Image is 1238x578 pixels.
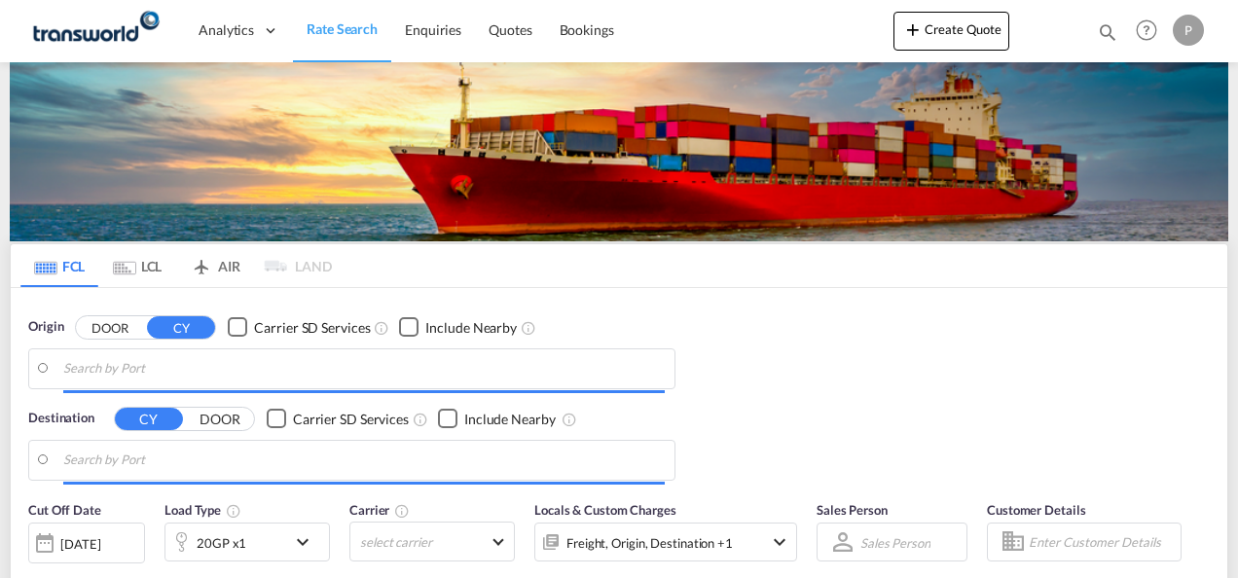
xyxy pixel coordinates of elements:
[464,410,556,429] div: Include Nearby
[1130,14,1163,47] span: Help
[560,21,614,38] span: Bookings
[10,62,1228,241] img: LCL+%26+FCL+BACKGROUND.png
[987,502,1085,518] span: Customer Details
[438,409,556,429] md-checkbox: Checkbox No Ink
[534,502,676,518] span: Locals & Custom Charges
[566,529,733,557] div: Freight Origin Destination Factory Stuffing
[562,412,577,427] md-icon: Unchecked: Ignores neighbouring ports when fetching rates.Checked : Includes neighbouring ports w...
[413,412,428,427] md-icon: Unchecked: Search for CY (Container Yard) services for all selected carriers.Checked : Search for...
[29,9,161,53] img: f753ae806dec11f0841701cdfdf085c0.png
[115,408,183,430] button: CY
[228,317,370,338] md-checkbox: Checkbox No Ink
[20,244,98,287] md-tab-item: FCL
[425,318,517,338] div: Include Nearby
[521,320,536,336] md-icon: Unchecked: Ignores neighbouring ports when fetching rates.Checked : Includes neighbouring ports w...
[28,523,145,563] div: [DATE]
[893,12,1009,51] button: icon-plus 400-fgCreate Quote
[176,244,254,287] md-tab-item: AIR
[20,244,332,287] md-pagination-wrapper: Use the left and right arrow keys to navigate between tabs
[190,255,213,270] md-icon: icon-airplane
[1097,21,1118,43] md-icon: icon-magnify
[534,523,797,561] div: Freight Origin Destination Factory Stuffingicon-chevron-down
[1130,14,1173,49] div: Help
[489,21,531,38] span: Quotes
[186,408,254,430] button: DOOR
[164,502,241,518] span: Load Type
[63,446,665,475] input: Search by Port
[405,21,461,38] span: Enquiries
[199,20,254,40] span: Analytics
[28,409,94,428] span: Destination
[197,529,246,557] div: 20GP x1
[1173,15,1204,46] div: P
[293,410,409,429] div: Carrier SD Services
[63,354,665,383] input: Search by Port
[307,20,378,37] span: Rate Search
[901,18,925,41] md-icon: icon-plus 400-fg
[147,316,215,339] button: CY
[254,318,370,338] div: Carrier SD Services
[349,502,410,518] span: Carrier
[76,316,144,339] button: DOOR
[374,320,389,336] md-icon: Unchecked: Search for CY (Container Yard) services for all selected carriers.Checked : Search for...
[60,535,100,553] div: [DATE]
[1097,21,1118,51] div: icon-magnify
[768,530,791,554] md-icon: icon-chevron-down
[28,502,101,518] span: Cut Off Date
[267,409,409,429] md-checkbox: Checkbox No Ink
[399,317,517,338] md-checkbox: Checkbox No Ink
[817,502,888,518] span: Sales Person
[858,528,932,557] md-select: Sales Person
[28,317,63,337] span: Origin
[164,523,330,561] div: 20GP x1icon-chevron-down
[291,530,324,554] md-icon: icon-chevron-down
[394,503,410,519] md-icon: The selected Trucker/Carrierwill be displayed in the rate results If the rates are from another f...
[98,244,176,287] md-tab-item: LCL
[1029,527,1175,557] input: Enter Customer Details
[226,503,241,519] md-icon: icon-information-outline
